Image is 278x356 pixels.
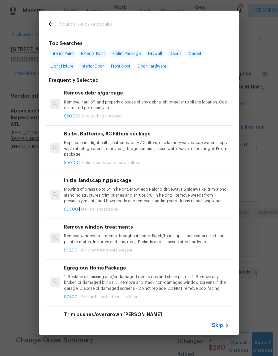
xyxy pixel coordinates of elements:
p: | [64,113,229,119]
span: Light Fixture [49,62,75,71]
h6: Initial landscaping package [64,177,229,184]
p: Remove window treatments throughout home. Patch/touch up all holes/marks left and paint to match.... [64,233,229,245]
p: 1. Replace all missing and/or damaged door stops and strike plates. 2. Remove any broken or damag... [64,274,229,291]
span: Debris [167,49,183,58]
span: Interior Paint [49,49,76,58]
h6: Frequently Selected [49,77,99,84]
h6: Bulbs, Batteries, AC Filters package [64,130,229,137]
span: $70.00 [64,207,78,211]
span: Prelims bulbs batteries ac filters [81,295,139,299]
span: $10.00 [64,248,78,252]
span: Door Hardware [136,62,168,71]
h6: Trim bushes/overgrown [PERSON_NAME] [64,311,229,318]
span: Window treatments present [81,248,132,252]
p: | [64,248,229,253]
span: Yard garbage present [81,114,122,118]
h6: Remove window treatments [64,223,229,231]
p: Replace burnt light bulbs, batteries, dirty AC filters, cap laundry valves, cap water supply valv... [64,140,229,157]
span: Exterior Paint [79,49,107,58]
input: Search issues or repairs [60,20,201,30]
p: Remove, haul off, and properly dispose of any debris left by seller to offsite location. Cost est... [64,99,229,111]
h6: Remove debris/garbage [64,89,229,96]
h6: Top Searches [49,40,83,47]
p: | [64,294,229,300]
span: Prelims landscaping [81,207,119,211]
span: Drywall [146,49,164,58]
span: Prelim Package [110,49,143,58]
p: Mowing of grass up to 6" in height. Mow, edge along driveways & sidewalks, trim along standing st... [64,187,229,204]
h6: Egregious Home Package [64,264,229,271]
span: Prelims bulbs batteries ac filters [81,161,140,165]
span: Carpet [187,49,203,58]
span: $50.00 [64,114,78,118]
p: | [64,160,229,166]
span: $75.00 [64,295,78,299]
span: Interior Door [79,62,106,71]
span: $50.00 [64,161,78,165]
p: | [64,207,229,212]
span: Front Door [109,62,132,71]
span: Skip [212,322,223,329]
